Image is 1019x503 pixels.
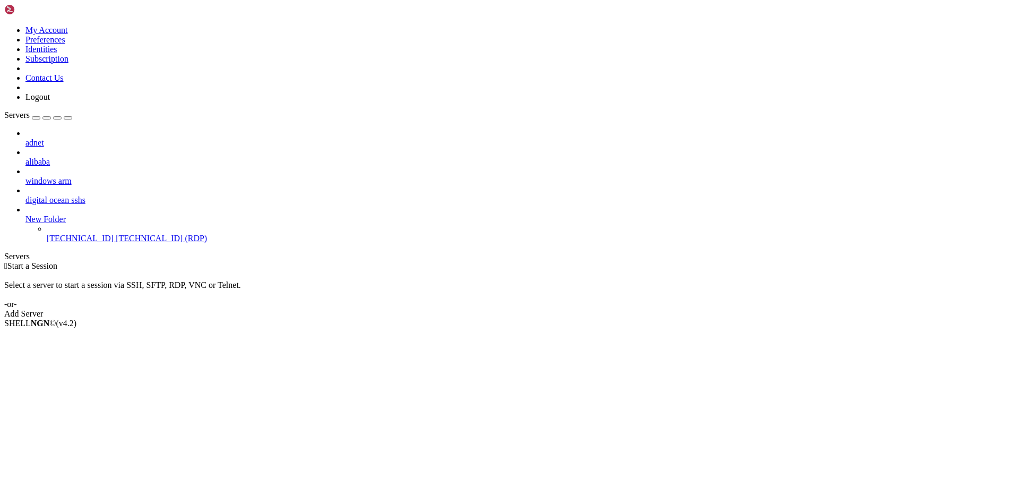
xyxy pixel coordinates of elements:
[25,167,1015,186] li: windows arm
[25,157,1015,167] a: alibaba
[25,176,72,185] span: windows arm
[4,4,65,15] img: Shellngn
[25,73,64,82] a: Contact Us
[25,129,1015,148] li: adnet
[25,138,1015,148] a: adnet
[4,110,72,120] a: Servers
[25,195,85,204] span: digital ocean sshs
[25,205,1015,243] li: New Folder
[25,215,1015,224] a: New Folder
[25,45,57,54] a: Identities
[4,319,76,328] span: SHELL ©
[25,35,65,44] a: Preferences
[25,92,50,101] a: Logout
[56,319,77,328] span: 4.2.0
[25,25,68,35] a: My Account
[25,186,1015,205] li: digital ocean sshs
[25,215,66,224] span: New Folder
[25,148,1015,167] li: alibaba
[31,319,50,328] b: NGN
[25,54,68,63] a: Subscription
[4,271,1015,309] div: Select a server to start a session via SSH, SFTP, RDP, VNC or Telnet. -or-
[7,261,57,270] span: Start a Session
[25,138,44,147] span: adnet
[116,234,207,243] span: [TECHNICAL_ID] (RDP)
[25,176,1015,186] a: windows arm
[4,110,30,120] span: Servers
[25,195,1015,205] a: digital ocean sshs
[4,261,7,270] span: 
[47,234,114,243] span: [TECHNICAL_ID]
[4,252,1015,261] div: Servers
[4,309,1015,319] div: Add Server
[25,157,50,166] span: alibaba
[47,224,1015,243] li: [TECHNICAL_ID] [TECHNICAL_ID] (RDP)
[47,234,1015,243] a: [TECHNICAL_ID] [TECHNICAL_ID] (RDP)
